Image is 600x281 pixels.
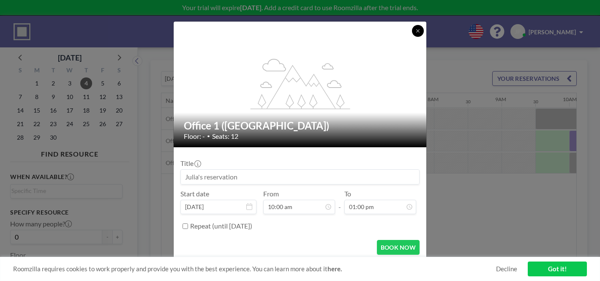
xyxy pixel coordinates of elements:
[184,119,417,132] h2: Office 1 ([GEOGRAPHIC_DATA])
[181,170,419,184] input: Julia's reservation
[327,265,342,273] a: here.
[184,132,205,140] span: Floor: -
[344,190,351,198] label: To
[13,265,496,273] span: Roomzilla requires cookies to work properly and provide you with the best experience. You can lea...
[496,265,517,273] a: Decline
[180,190,209,198] label: Start date
[190,222,252,230] label: Repeat (until [DATE])
[212,132,238,140] span: Seats: 12
[338,193,341,211] span: -
[263,190,279,198] label: From
[251,58,350,109] g: flex-grow: 1.2;
[180,159,200,168] label: Title
[207,133,210,139] span: •
[377,240,420,255] button: BOOK NOW
[528,262,587,276] a: Got it!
